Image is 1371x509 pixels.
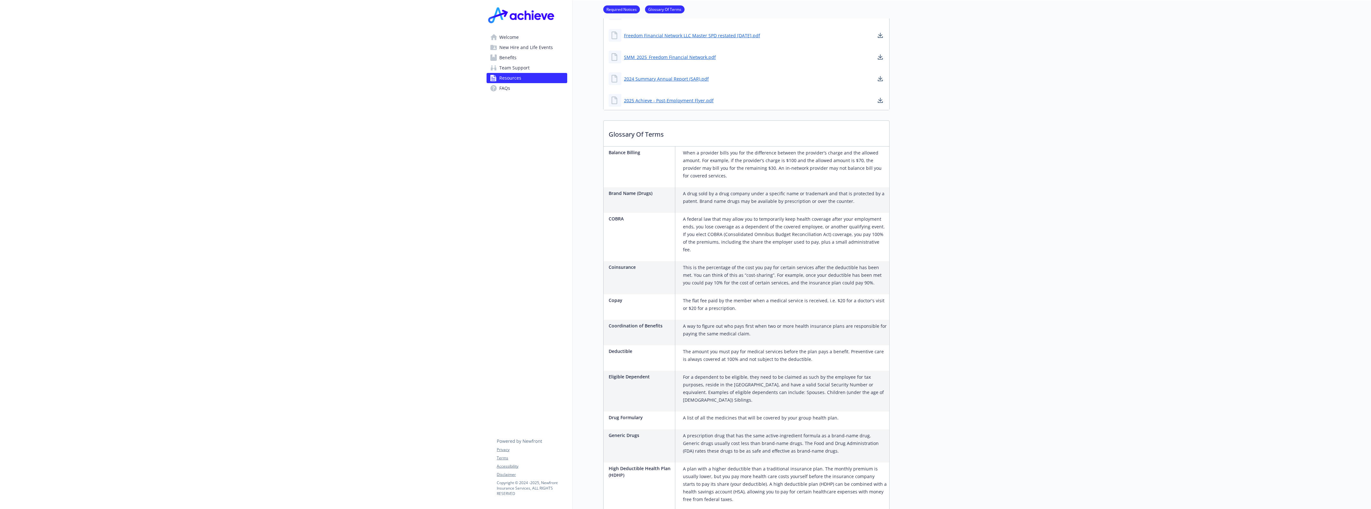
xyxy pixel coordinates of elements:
[487,53,567,63] a: Benefits
[487,42,567,53] a: New Hire and Life Events
[497,463,567,469] a: Accessibility
[499,83,510,93] span: FAQs
[609,432,672,439] p: Generic Drugs
[683,432,887,455] p: A prescription drug that has the same active-ingredient formula as a brand-name drug. Generic dru...
[487,83,567,93] a: FAQs
[624,97,714,104] a: 2025 Achieve - Post-Employment Flyer.pdf
[497,447,567,453] a: Privacy
[609,215,672,222] p: COBRA
[499,73,521,83] span: Resources
[876,32,884,39] a: download document
[609,149,672,156] p: Balance Billing
[609,373,672,380] p: Eligible Dependent
[487,63,567,73] a: Team Support
[683,414,839,422] p: A list of all the medicines that will be covered by your group health plan.
[683,322,887,338] p: A way to figure out who pays first when two or more health insurance plans are responsible for pa...
[497,472,567,477] a: Disclaimer
[497,480,567,496] p: Copyright © 2024 - 2025 , Newfront Insurance Services, ALL RIGHTS RESERVED
[624,54,716,61] a: SMM_2025_Freedom Financial Network.pdf
[609,322,672,329] p: Coordination of Benefits
[624,75,709,82] a: 2024 Summary Annual Report (SAR).pdf
[683,373,887,404] p: For a dependent to be eligible, they need to be claimed as such by the employee for tax purposes,...
[876,97,884,104] a: download document
[609,414,672,421] p: Drug Formulary
[487,73,567,83] a: Resources
[487,32,567,42] a: Welcome
[683,215,887,254] p: A federal law that may allow you to temporarily keep health coverage after your employment ends, ...
[499,32,519,42] span: Welcome
[499,63,530,73] span: Team Support
[609,264,672,270] p: Coinsurance
[683,465,887,503] p: A plan with a higher deductible than a traditional insurance plan. The monthly premium is usually...
[604,121,889,144] p: Glossary Of Terms
[497,455,567,461] a: Terms
[603,6,640,12] a: Required Notices
[609,297,672,304] p: Copay
[683,264,887,287] p: This is the percentage of the cost you pay for certain services after the deductible has been met...
[609,190,672,197] p: Brand Name (Drugs)
[683,297,887,312] p: The flat fee paid by the member when a medical service is received, i.e. $20 for a doctor's visit...
[499,53,517,63] span: Benefits
[683,149,887,180] p: When a provider bills you for the difference between the provider’s charge and the allowed amount...
[683,190,887,205] p: A drug sold by a drug company under a specific name or trademark and that is protected by a paten...
[683,348,887,363] p: The amount you must pay for medical services before the plan pays a benefit. Preventive care is a...
[499,42,553,53] span: New Hire and Life Events
[876,75,884,82] a: download document
[624,32,760,39] a: Freedom Financial Network LLC Master SPD restated [DATE].pdf
[609,465,672,478] p: High Deductible Health Plan (HDHP)
[609,348,672,355] p: Deductible
[645,6,685,12] a: Glossary Of Terms
[876,53,884,61] a: download document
